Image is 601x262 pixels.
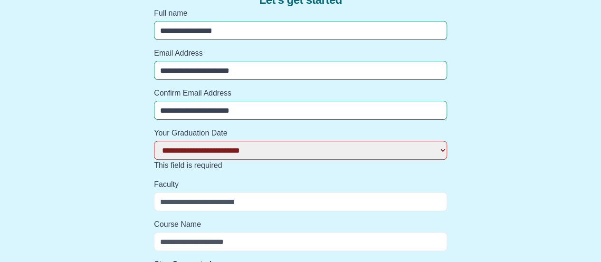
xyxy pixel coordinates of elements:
label: Confirm Email Address [154,87,447,99]
label: Your Graduation Date [154,127,447,139]
span: This field is required [154,161,222,169]
label: Faculty [154,179,447,190]
label: Course Name [154,219,447,230]
label: Email Address [154,48,447,59]
label: Full name [154,8,447,19]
